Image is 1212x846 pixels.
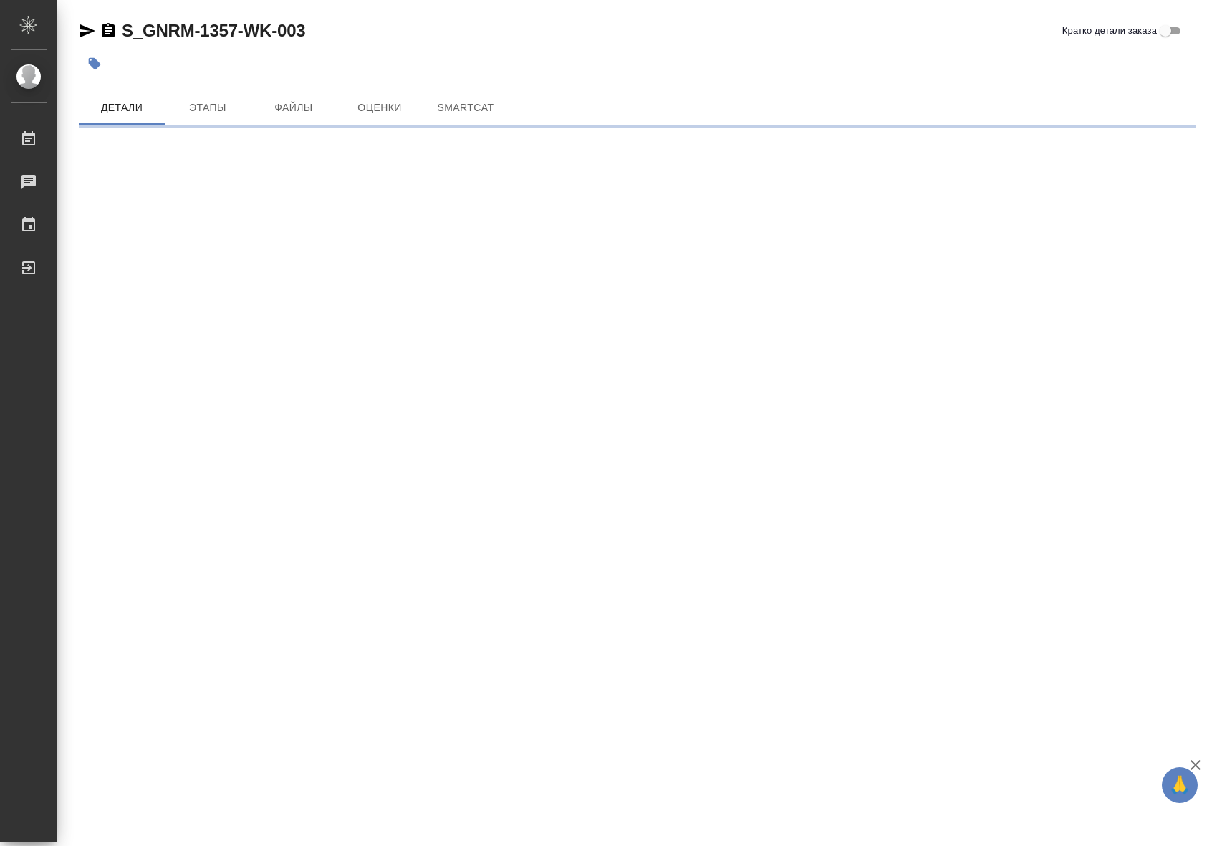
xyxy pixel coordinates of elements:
a: S_GNRM-1357-WK-003 [122,21,305,40]
span: Файлы [259,99,328,117]
span: Оценки [345,99,414,117]
button: 🙏 [1162,767,1198,803]
span: 🙏 [1168,770,1192,800]
span: Этапы [173,99,242,117]
span: Кратко детали заказа [1062,24,1157,38]
span: SmartCat [431,99,500,117]
button: Скопировать ссылку [100,22,117,39]
span: Детали [87,99,156,117]
button: Скопировать ссылку для ЯМессенджера [79,22,96,39]
button: Добавить тэг [79,48,110,80]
